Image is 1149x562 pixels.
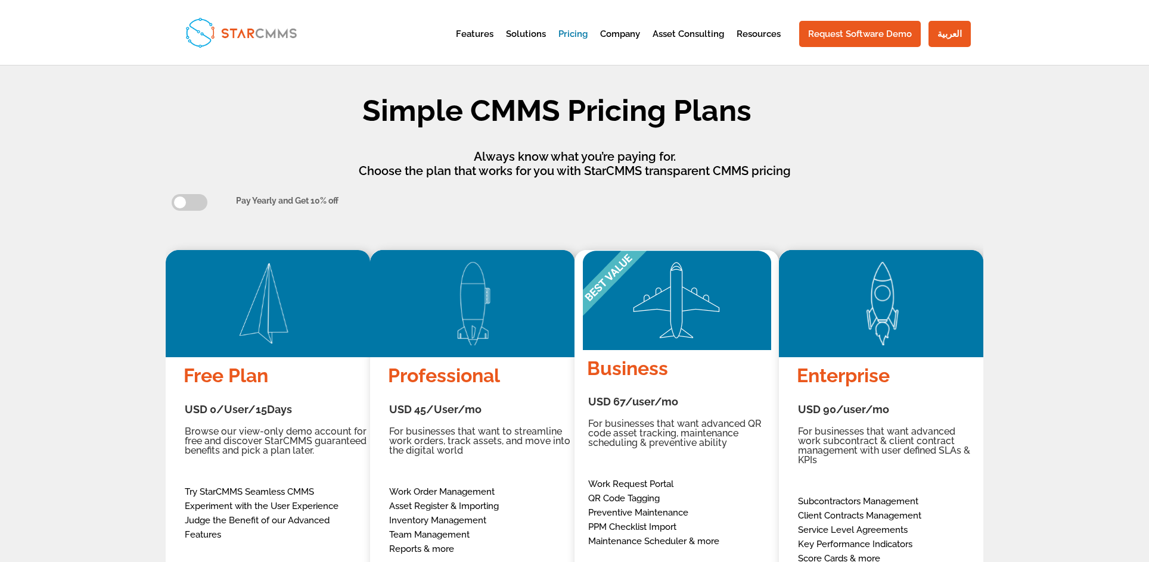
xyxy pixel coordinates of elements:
[506,30,546,59] a: Solutions
[184,365,368,392] h4: Free Plan
[389,427,571,461] h5: For businesses that want to streamline work orders, track assets, and move into the digital world
[737,30,781,59] a: Resources
[185,485,367,542] p: Try StarCMMS Seamless CMMS Experiment with the User Experience Judge the Benefit of our Advanced ...
[653,30,724,59] a: Asset Consulting
[389,404,571,421] h3: USD 45/User/mo
[928,21,971,47] a: العربية
[456,30,493,59] a: Features
[185,404,367,421] h3: USD 0/User/15Days
[600,30,640,59] a: Company
[253,149,896,178] p: Always know what you’re paying for. Choose the plan that works for you with StarCMMS transparent ...
[217,96,896,132] h1: Simple CMMS Pricing Plans
[797,365,981,392] h4: Enterprise
[185,427,367,461] h5: Browse our view-only demo account for free and discover StarCMMS guaranteed benefits and pick a p...
[181,13,302,52] img: StarCMMS
[388,365,572,392] h4: Professional
[236,194,978,208] div: Pay Yearly and Get 10% off
[588,477,781,548] p: Work Request Portal QR Code Tagging Preventive Maintenance PPM Checklist Import Maintenance Sched...
[588,396,781,413] h3: USD 67/user/mo
[799,21,921,47] a: Request Software Demo
[587,358,782,385] h4: Business
[798,404,980,421] h3: USD 90/user/mo
[558,30,588,59] a: Pricing
[389,485,571,556] p: Work Order Management Asset Register & Importing Inventory Management Team Management Reports & more
[798,427,980,471] h5: For businesses that want advanced work subcontract & client contract management with user defined...
[588,419,781,454] h5: For businesses that want advanced QR code asset tracking, maintenance scheduling & preventive abi...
